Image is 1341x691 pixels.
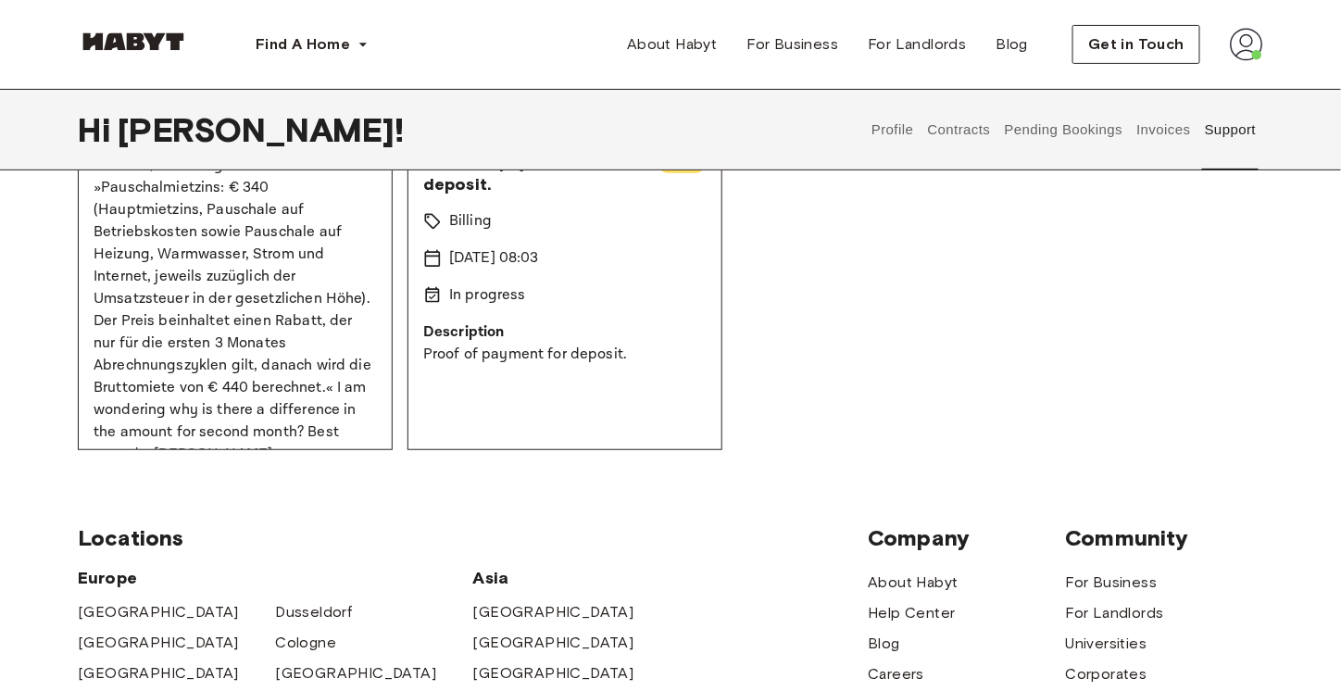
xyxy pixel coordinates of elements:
[78,32,189,51] img: Habyt
[853,26,981,63] a: For Landlords
[449,247,539,270] p: [DATE] 08:03
[1202,89,1259,170] button: Support
[733,26,854,63] a: For Business
[78,567,473,589] span: Europe
[627,33,717,56] span: About Habyt
[78,662,239,685] a: [GEOGRAPHIC_DATA]
[868,33,966,56] span: For Landlords
[275,601,352,623] a: Dusseldorf
[473,601,634,623] a: [GEOGRAPHIC_DATA]
[1230,28,1263,61] img: avatar
[78,110,118,149] span: Hi
[868,663,924,685] a: Careers
[612,26,732,63] a: About Habyt
[473,632,634,654] a: [GEOGRAPHIC_DATA]
[1066,602,1164,624] a: For Landlords
[1066,524,1263,552] span: Community
[1072,25,1200,64] button: Get in Touch
[423,344,707,366] p: Proof of payment for deposit.
[1088,33,1184,56] span: Get in Touch
[1066,663,1147,685] a: Corporates
[868,602,955,624] a: Help Center
[925,89,993,170] button: Contracts
[982,26,1044,63] a: Blog
[1002,89,1125,170] button: Pending Bookings
[94,44,377,466] p: Dear Support team, I am writing to you about the clarification on the upcoming invoice. On my Hab...
[423,321,707,344] p: Description
[747,33,839,56] span: For Business
[256,33,350,56] span: Find A Home
[1066,572,1158,594] a: For Business
[868,524,1065,552] span: Company
[1066,633,1147,655] a: Universities
[473,662,634,685] a: [GEOGRAPHIC_DATA]
[996,33,1029,56] span: Blog
[473,567,670,589] span: Asia
[868,572,958,594] a: About Habyt
[423,151,643,195] span: Proof of payment for deposit.
[868,633,900,655] a: Blog
[241,26,383,63] button: Find A Home
[275,662,436,685] a: [GEOGRAPHIC_DATA]
[78,632,239,654] a: [GEOGRAPHIC_DATA]
[78,524,868,552] span: Locations
[118,110,404,149] span: [PERSON_NAME] !
[1134,89,1193,170] button: Invoices
[275,632,336,654] a: Cologne
[865,89,1263,170] div: user profile tabs
[449,284,526,307] p: In progress
[870,89,917,170] button: Profile
[78,601,239,623] a: [GEOGRAPHIC_DATA]
[449,210,492,232] p: Billing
